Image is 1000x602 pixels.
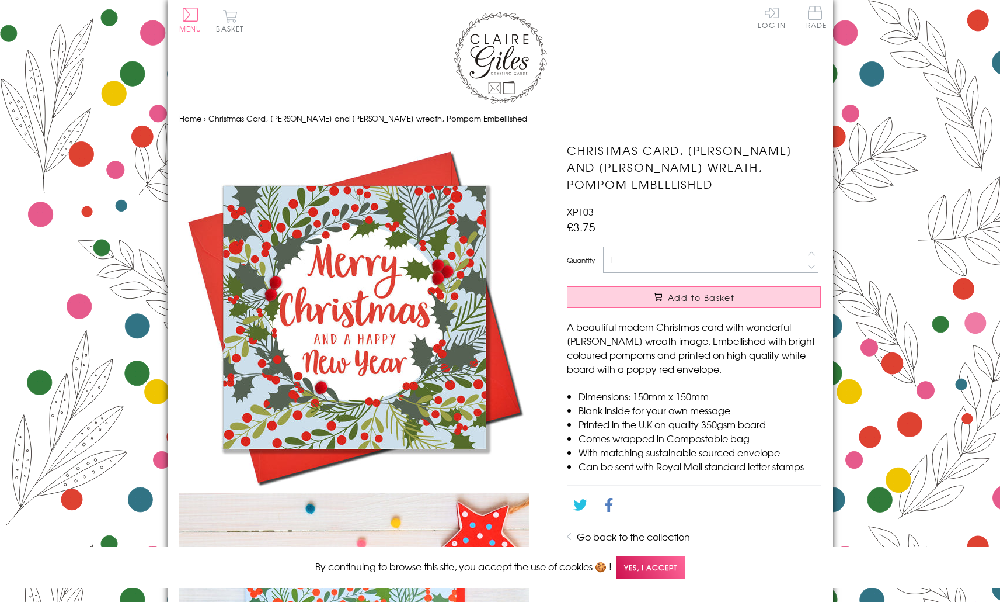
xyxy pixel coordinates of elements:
span: Christmas Card, [PERSON_NAME] and [PERSON_NAME] wreath, Pompom Embellished [208,113,527,124]
span: £3.75 [567,219,595,235]
nav: breadcrumbs [179,107,821,131]
li: Can be sent with Royal Mail standard letter stamps [579,459,821,473]
img: Christmas Card, Holly and berry wreath, Pompom Embellished [179,142,529,493]
img: Claire Giles Greetings Cards [454,12,547,104]
label: Quantity [567,255,595,265]
button: Add to Basket [567,286,821,308]
a: Go back to the collection [577,530,690,544]
h1: Christmas Card, [PERSON_NAME] and [PERSON_NAME] wreath, Pompom Embellished [567,142,821,192]
button: Basket [214,9,246,32]
li: Blank inside for your own message [579,403,821,417]
a: Log In [758,6,786,29]
a: Trade [803,6,827,31]
p: A beautiful modern Christmas card with wonderful [PERSON_NAME] wreath image. Embellished with bri... [567,320,821,376]
span: Menu [179,23,202,34]
li: With matching sustainable sourced envelope [579,445,821,459]
li: Dimensions: 150mm x 150mm [579,389,821,403]
span: Trade [803,6,827,29]
span: Add to Basket [668,292,734,303]
button: Menu [179,8,202,32]
span: › [204,113,206,124]
li: Printed in the U.K on quality 350gsm board [579,417,821,431]
a: Home [179,113,201,124]
span: XP103 [567,205,594,219]
span: Yes, I accept [616,556,685,579]
li: Comes wrapped in Compostable bag [579,431,821,445]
